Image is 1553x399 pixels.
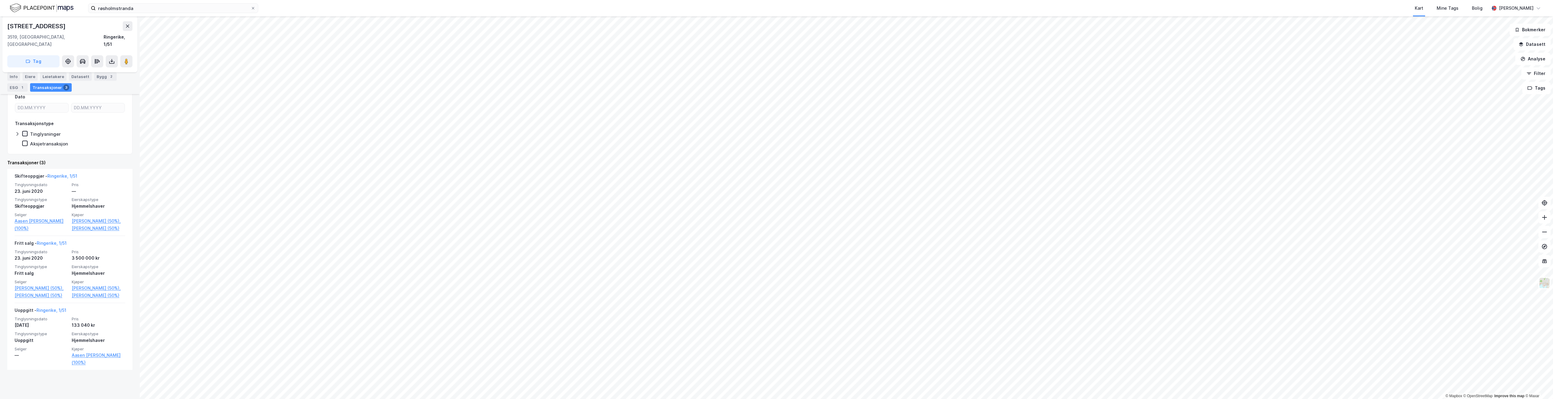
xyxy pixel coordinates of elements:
div: Transaksjoner [30,83,72,92]
div: Transaksjonstype [15,120,54,127]
div: 3 500 000 kr [72,254,125,262]
button: Bokmerker [1510,24,1551,36]
input: DD.MM.YYYY [71,103,125,112]
div: Leietakere [40,72,67,81]
span: Tinglysningstype [15,197,68,202]
span: Selger [15,279,68,285]
div: [STREET_ADDRESS] [7,21,67,31]
div: Transaksjoner (3) [7,159,132,166]
iframe: Chat Widget [1523,370,1553,399]
a: Aasen [PERSON_NAME] (100%) [15,217,68,232]
div: Mine Tags [1437,5,1459,12]
div: Ringerike, 1/51 [104,33,132,48]
a: [PERSON_NAME] (50%) [72,225,125,232]
div: Hjemmelshaver [72,270,125,277]
div: Bolig [1472,5,1483,12]
div: Aksjetransaksjon [30,141,68,147]
a: Ringerike, 1/51 [37,240,67,246]
div: Skifteoppgjør [15,203,68,210]
button: Filter [1521,67,1551,80]
div: Skifteoppgjør - [15,172,77,182]
span: Eierskapstype [72,331,125,336]
img: logo.f888ab2527a4732fd821a326f86c7f29.svg [10,3,74,13]
div: — [15,352,68,359]
span: Selger [15,212,68,217]
div: Eiere [22,72,38,81]
button: Tags [1522,82,1551,94]
div: 2 [108,73,114,80]
a: [PERSON_NAME] (50%), [15,285,68,292]
span: Tinglysningsdato [15,316,68,322]
div: Fritt salg - [15,240,67,249]
button: Tag [7,55,60,67]
button: Analyse [1515,53,1551,65]
span: Eierskapstype [72,264,125,269]
a: [PERSON_NAME] (50%) [15,292,68,299]
div: Hjemmelshaver [72,203,125,210]
div: 3 [63,84,69,90]
a: Ringerike, 1/51 [36,308,66,313]
div: Uoppgitt - [15,307,66,316]
span: Kjøper [72,212,125,217]
span: Tinglysningstype [15,331,68,336]
a: [PERSON_NAME] (50%), [72,285,125,292]
span: Eierskapstype [72,197,125,202]
span: Tinglysningstype [15,264,68,269]
span: Pris [72,316,125,322]
div: [DATE] [15,322,68,329]
a: Ringerike, 1/51 [47,173,77,179]
span: Pris [72,182,125,187]
a: Mapbox [1445,394,1462,398]
div: 3519, [GEOGRAPHIC_DATA], [GEOGRAPHIC_DATA] [7,33,104,48]
a: Improve this map [1494,394,1524,398]
button: Datasett [1514,38,1551,50]
div: Info [7,72,20,81]
div: Kontrollprogram for chat [1523,370,1553,399]
span: Pris [72,249,125,254]
div: Dato [15,93,25,101]
div: Bygg [94,72,117,81]
div: 1 [19,84,25,90]
div: Hjemmelshaver [72,337,125,344]
span: Kjøper [72,346,125,352]
div: 133 040 kr [72,322,125,329]
div: Uoppgitt [15,337,68,344]
input: Søk på adresse, matrikkel, gårdeiere, leietakere eller personer [96,4,251,13]
span: Kjøper [72,279,125,285]
div: 23. juni 2020 [15,188,68,195]
a: [PERSON_NAME] (50%) [72,292,125,299]
div: Datasett [69,72,92,81]
a: OpenStreetMap [1463,394,1493,398]
span: Tinglysningsdato [15,182,68,187]
div: Kart [1415,5,1423,12]
div: — [72,188,125,195]
div: Tinglysninger [30,131,61,137]
a: Aasen [PERSON_NAME] (100%) [72,352,125,366]
span: Selger [15,346,68,352]
input: DD.MM.YYYY [15,103,68,112]
span: Tinglysningsdato [15,249,68,254]
img: Z [1539,277,1550,289]
div: Fritt salg [15,270,68,277]
a: [PERSON_NAME] (50%), [72,217,125,225]
div: ESG [7,83,28,92]
div: [PERSON_NAME] [1499,5,1534,12]
div: 23. juni 2020 [15,254,68,262]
